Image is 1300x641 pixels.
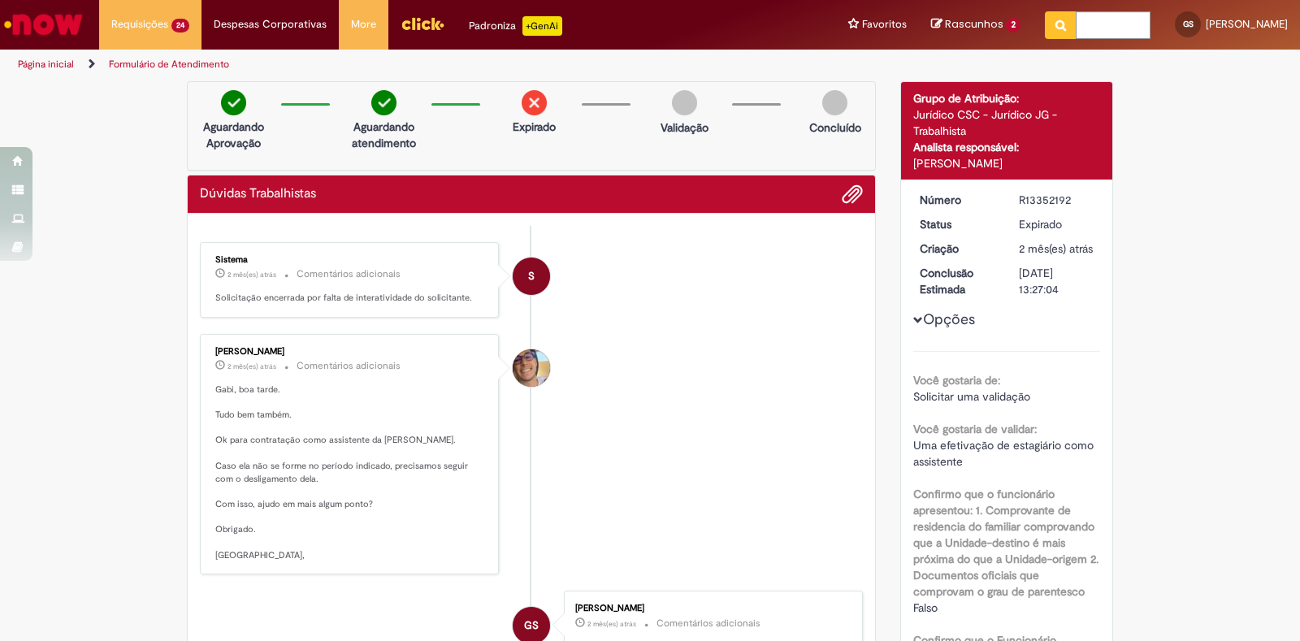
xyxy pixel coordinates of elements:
[1019,240,1094,257] div: 04/08/2025 16:25:30
[18,58,74,71] a: Página inicial
[862,16,907,32] span: Favoritos
[908,216,1007,232] dt: Status
[227,270,276,279] time: 14/08/2025 13:14:32
[908,240,1007,257] dt: Criação
[109,58,229,71] a: Formulário de Atendimento
[12,50,855,80] ul: Trilhas de página
[1019,241,1093,256] span: 2 mês(es) atrás
[221,90,246,115] img: check-circle-green.png
[215,347,486,357] div: [PERSON_NAME]
[587,619,636,629] time: 05/08/2025 10:57:23
[227,270,276,279] span: 2 mês(es) atrás
[2,8,85,41] img: ServiceNow
[1019,216,1094,232] div: Expirado
[401,11,444,36] img: click_logo_yellow_360x200.png
[215,292,486,305] p: Solicitação encerrada por falta de interatividade do solicitante.
[913,600,938,615] span: Falso
[111,16,168,32] span: Requisições
[913,139,1101,155] div: Analista responsável:
[913,90,1101,106] div: Grupo de Atribuição:
[522,90,547,115] img: remove.png
[351,16,376,32] span: More
[297,359,401,373] small: Comentários adicionais
[822,90,847,115] img: img-circle-grey.png
[513,349,550,387] div: Pedro Henrique De Oliveira Alves
[1019,192,1094,208] div: R13352192
[931,17,1020,32] a: Rascunhos
[200,187,316,201] h2: Dúvidas Trabalhistas Histórico de tíquete
[661,119,708,136] p: Validação
[513,119,556,135] p: Expirado
[913,422,1037,436] b: Você gostaria de validar:
[672,90,697,115] img: img-circle-grey.png
[842,184,863,205] button: Adicionar anexos
[587,619,636,629] span: 2 mês(es) atrás
[344,119,423,151] p: Aguardando atendimento
[215,255,486,265] div: Sistema
[227,362,276,371] time: 06/08/2025 15:14:32
[227,362,276,371] span: 2 mês(es) atrás
[171,19,189,32] span: 24
[528,257,535,296] span: S
[913,389,1030,404] span: Solicitar uma validação
[908,265,1007,297] dt: Conclusão Estimada
[214,16,327,32] span: Despesas Corporativas
[908,192,1007,208] dt: Número
[945,16,1003,32] span: Rascunhos
[656,617,760,630] small: Comentários adicionais
[1006,18,1020,32] span: 2
[522,16,562,36] p: +GenAi
[913,487,1098,599] b: Confirmo que o funcionário apresentou: 1. Comprovante de residencia do familiar comprovando que a...
[469,16,562,36] div: Padroniza
[1019,241,1093,256] time: 04/08/2025 16:25:30
[575,604,846,613] div: [PERSON_NAME]
[215,383,486,562] p: Gabi, boa tarde. Tudo bem também. Ok para contratação como assistente da [PERSON_NAME]. Caso ela ...
[913,438,1097,469] span: Uma efetivação de estagiário como assistente
[513,258,550,295] div: System
[913,106,1101,139] div: Jurídico CSC - Jurídico JG - Trabalhista
[371,90,396,115] img: check-circle-green.png
[297,267,401,281] small: Comentários adicionais
[913,155,1101,171] div: [PERSON_NAME]
[1206,17,1288,31] span: [PERSON_NAME]
[1019,265,1094,297] div: [DATE] 13:27:04
[194,119,273,151] p: Aguardando Aprovação
[1045,11,1077,39] button: Pesquisar
[1183,19,1194,29] span: GS
[913,373,1000,388] b: Você gostaria de:
[809,119,861,136] p: Concluído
